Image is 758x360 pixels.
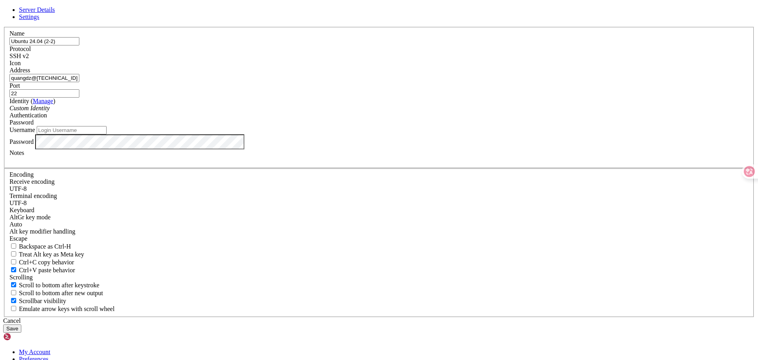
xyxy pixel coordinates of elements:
span: Emulate arrow keys with scroll wheel [19,305,114,312]
input: Scroll to bottom after new output [11,290,16,295]
input: Ctrl+C copy behavior [11,259,16,264]
img: Shellngn [3,333,49,341]
div: UTF-8 [9,200,749,207]
label: Whether to scroll to the bottom on any keystroke. [9,282,99,288]
span: Auto [9,221,22,228]
div: UTF-8 [9,185,749,192]
label: Ctrl-C copies if true, send ^C to host if false. Ctrl-Shift-C sends ^C to host if true, copies if... [9,259,74,266]
label: The vertical scrollbar mode. [9,298,66,304]
i: Custom Identity [9,105,50,111]
label: Username [9,126,35,133]
span: Scroll to bottom after new output [19,290,103,296]
label: Set the expected encoding for data received from the host. If the encodings do not match, visual ... [9,178,54,185]
span: Scrollbar visibility [19,298,66,304]
x-row: * Management: [URL][DOMAIN_NAME] [3,37,655,43]
x-row: Welcome to GameDev Corp Linux Server (Ubuntu 22.04.4 LTS) [3,17,655,23]
div: Cancel [3,317,755,324]
a: Settings [19,13,39,20]
label: Name [9,30,24,37]
span: SSH v2 [9,53,29,59]
x-row: * Documentation: [URL][DOMAIN_NAME] [3,30,655,37]
label: Keyboard [9,207,34,213]
x-row: -- End of keyboard-interactive prompts from server --------------------------- [3,10,655,17]
div: Password [9,119,749,126]
label: Address [9,67,30,74]
span: UTF-8 [9,200,27,206]
label: Scrolling [9,274,33,281]
x-row: * Support: [EMAIL_ADDRESS][DOMAIN_NAME] [3,43,655,50]
input: Port Number [9,89,79,98]
label: Port [9,82,20,89]
input: Host Name or IP [9,74,79,82]
a: Manage [33,98,53,104]
label: Whether the Alt key acts as a Meta key or as a distinct Alt key. [9,251,84,258]
label: Set the expected encoding for data received from the host. If the encodings do not match, visual ... [9,214,51,221]
x-row: System information as of [DATE] [3,57,655,64]
label: Identity [9,98,55,104]
x-row: Last login: [DATE] from [TECHNICAL_ID] [3,111,655,117]
span: Password [9,119,34,126]
div: Escape [9,235,749,242]
x-row: -- Keyboard-interactive authentication prompts from server: ------------------ [3,3,655,10]
input: Ctrl+V paste behavior [11,267,16,272]
label: Authentication [9,112,47,119]
div: Auto [9,221,749,228]
span: CPU temp: 51°C [3,90,57,97]
x-row: quangdz@gdev-workstation:~ $ [3,124,655,131]
a: Server Details [19,6,55,13]
x-row: Welcome, quangdz! You have mail. [3,104,655,111]
label: Protocol [9,45,31,52]
label: Notes [9,149,24,156]
x-row: Memory usage: 42% IP address: [TECHNICAL_ID] [3,77,655,84]
div: (28, 18) [96,124,99,131]
span: ( ) [31,98,55,104]
input: Scroll to bottom after keystroke [11,282,16,287]
label: Controls how the Alt key is handled. Escape: Send an ESC prefix. 8-Bit: Add 128 to the typed char... [9,228,75,235]
span: Backspace as Ctrl-H [19,243,71,250]
input: Scrollbar visibility [11,298,16,303]
span: UTF-8 [9,185,27,192]
label: Icon [9,60,21,66]
input: Login Username [37,126,107,134]
span: Ctrl+V paste behavior [19,267,75,273]
div: SSH v2 [9,53,749,60]
span: Escape [9,235,27,242]
input: Emulate arrow keys with scroll wheel [11,306,16,311]
x-row: System load: 0.23 Users logged in: 2 [3,70,655,77]
label: Password [9,138,34,145]
label: Scroll to bottom after new output. [9,290,103,296]
span: Ctrl+C copy behavior [19,259,74,266]
button: Save [3,324,21,333]
label: If true, the backspace should send BS ('\x08', aka ^H). Otherwise the backspace key should send '... [9,243,71,250]
label: Ctrl+V pastes if true, sends ^V to host if false. Ctrl+Shift+V sends ^V to host if true, pastes i... [9,267,75,273]
input: Backspace as Ctrl-H [11,243,16,249]
div: Custom Identity [9,105,749,112]
input: Treat Alt key as Meta key [11,251,16,256]
span: Treat Alt key as Meta key [19,251,84,258]
label: When using the alternative screen buffer, and DECCKM (Application Cursor Keys) is active, mouse w... [9,305,114,312]
input: Server Name [9,37,79,45]
label: Encoding [9,171,34,178]
label: The default terminal encoding. ISO-2022 enables character map translations (like graphics maps). ... [9,192,57,199]
x-row: Disk usage: 61% of 500GB Processes: 217 [3,84,655,90]
a: My Account [19,349,51,355]
span: Scroll to bottom after keystroke [19,282,99,288]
